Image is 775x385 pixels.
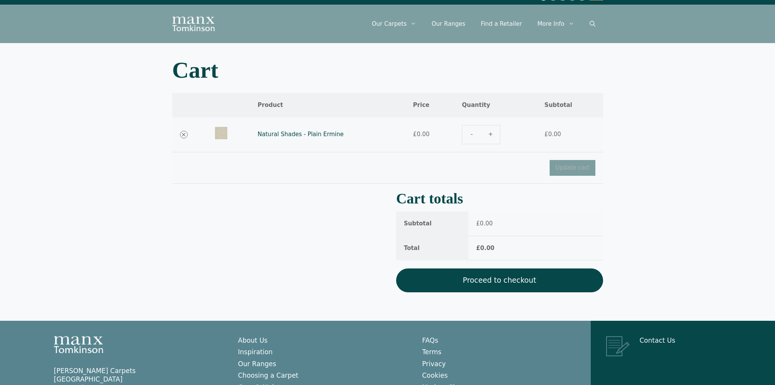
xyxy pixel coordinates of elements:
a: Our Ranges [238,360,276,368]
bdi: 0.00 [476,220,493,227]
span: £ [476,220,480,227]
a: Privacy [422,360,446,368]
th: Subtotal [537,93,603,117]
a: Cookies [422,372,448,379]
th: Subtotal [396,212,468,236]
th: Quantity [454,93,537,117]
th: Price [405,93,454,117]
a: Natural Shades - Plain Ermine [258,131,344,138]
h1: Cart [172,58,603,82]
span: £ [413,131,417,138]
img: Manx Tomkinson Logo [54,336,103,353]
button: Update cart [550,160,595,176]
nav: Primary [364,12,603,35]
a: Terms [422,348,442,356]
img: Plain soft cream [215,127,227,139]
a: More Info [530,12,582,35]
a: Our Ranges [424,12,473,35]
a: Our Carpets [364,12,424,35]
a: Remove Natural Shades - Plain Ermine from cart [180,131,188,138]
a: Choosing a Carpet [238,372,298,379]
a: Open Search Bar [582,12,603,35]
bdi: 0.00 [476,245,494,252]
a: About Us [238,337,268,344]
a: Inspiration [238,348,273,356]
th: Product [250,93,405,117]
bdi: 0.00 [545,131,561,138]
h2: Cart totals [396,193,603,204]
span: £ [545,131,548,138]
a: FAQs [422,337,438,344]
img: Manx Tomkinson [172,17,215,31]
a: Proceed to checkout [396,268,603,292]
span: £ [476,245,480,252]
bdi: 0.00 [413,131,430,138]
a: Contact Us [640,337,675,344]
th: Total [396,236,468,261]
a: Find a Retailer [473,12,530,35]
